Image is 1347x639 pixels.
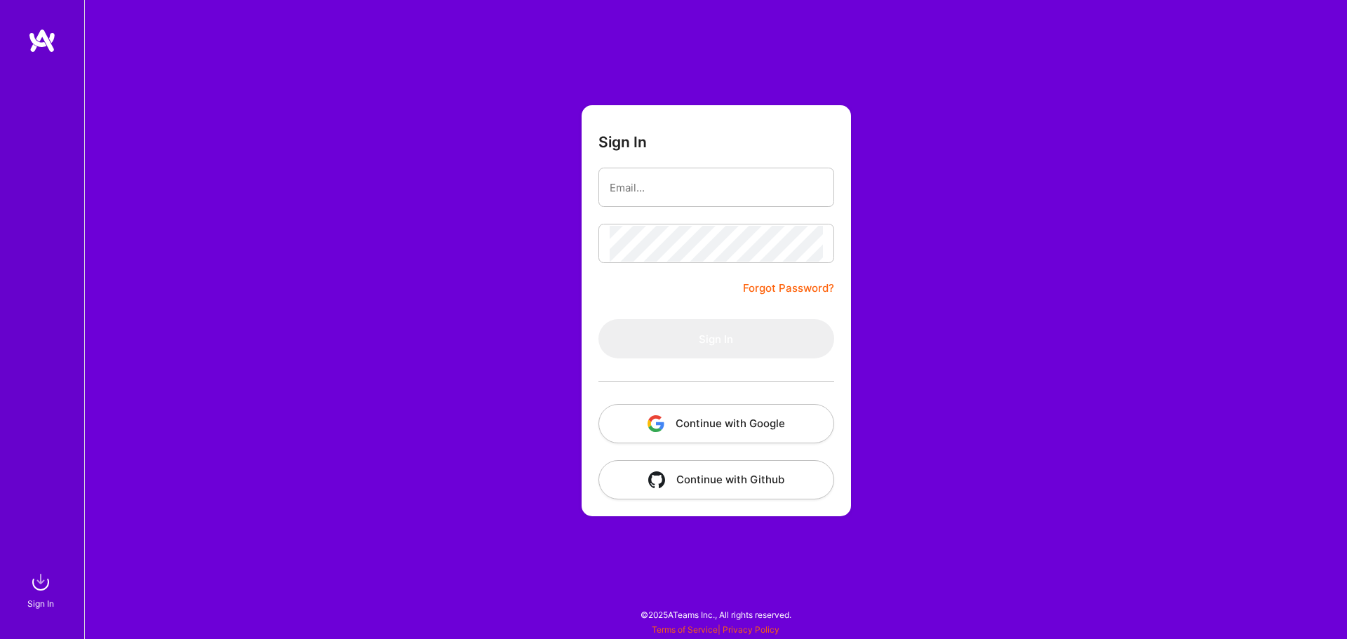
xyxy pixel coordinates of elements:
[598,460,834,499] button: Continue with Github
[743,280,834,297] a: Forgot Password?
[598,133,647,151] h3: Sign In
[27,596,54,611] div: Sign In
[598,319,834,358] button: Sign In
[648,415,664,432] img: icon
[723,624,779,635] a: Privacy Policy
[84,597,1347,632] div: © 2025 ATeams Inc., All rights reserved.
[648,471,665,488] img: icon
[652,624,779,635] span: |
[652,624,718,635] a: Terms of Service
[598,404,834,443] button: Continue with Google
[610,170,823,206] input: Email...
[27,568,55,596] img: sign in
[29,568,55,611] a: sign inSign In
[28,28,56,53] img: logo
